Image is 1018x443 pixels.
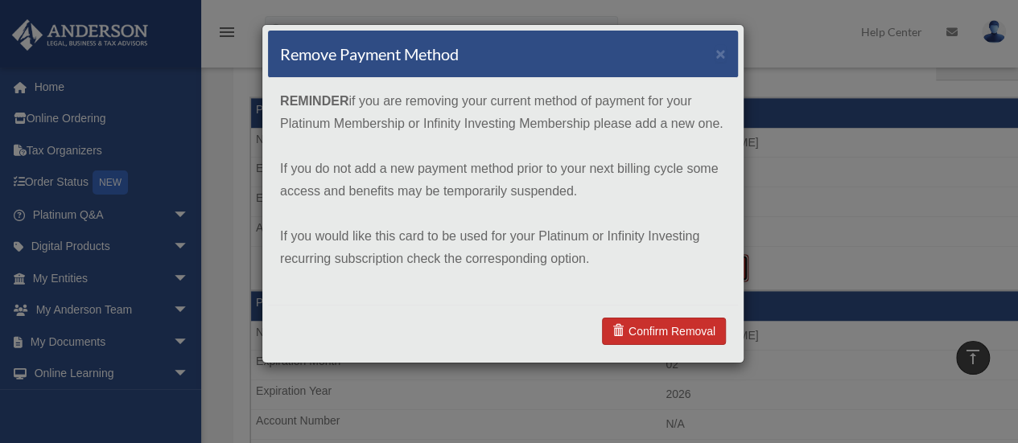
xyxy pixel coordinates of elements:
[280,225,726,270] p: If you would like this card to be used for your Platinum or Infinity Investing recurring subscrip...
[268,78,738,305] div: if you are removing your current method of payment for your Platinum Membership or Infinity Inves...
[602,318,726,345] a: Confirm Removal
[280,158,726,203] p: If you do not add a new payment method prior to your next billing cycle some access and benefits ...
[715,45,726,62] button: ×
[280,43,459,65] h4: Remove Payment Method
[280,94,348,108] strong: REMINDER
